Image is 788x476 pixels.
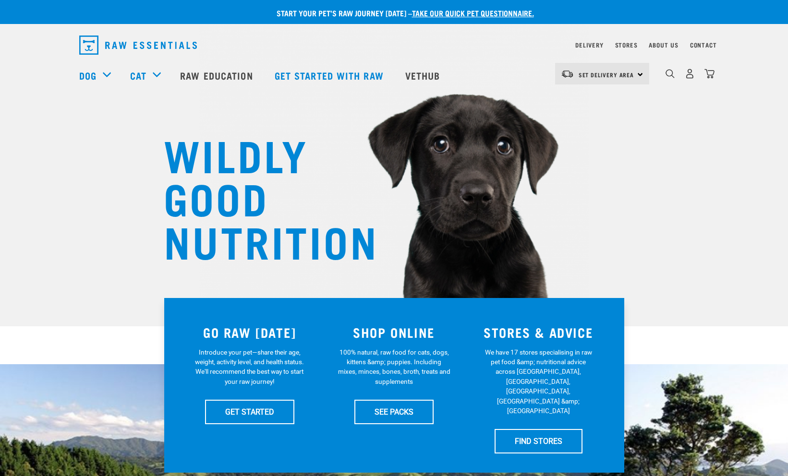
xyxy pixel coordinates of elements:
img: home-icon-1@2x.png [666,69,675,78]
a: Vethub [396,56,452,95]
a: take our quick pet questionnaire. [412,11,534,15]
a: FIND STORES [495,429,582,453]
h3: SHOP ONLINE [327,325,461,340]
nav: dropdown navigation [72,32,717,59]
h3: GO RAW [DATE] [183,325,316,340]
span: Set Delivery Area [579,73,634,76]
a: SEE PACKS [354,400,434,424]
p: 100% natural, raw food for cats, dogs, kittens &amp; puppies. Including mixes, minces, bones, bro... [338,347,450,387]
a: Cat [130,68,146,83]
a: About Us [649,43,678,47]
h3: STORES & ADVICE [472,325,605,340]
a: Stores [615,43,638,47]
a: Delivery [575,43,603,47]
a: Dog [79,68,97,83]
p: Introduce your pet—share their age, weight, activity level, and health status. We'll recommend th... [193,347,306,387]
a: Get started with Raw [265,56,396,95]
a: GET STARTED [205,400,294,424]
img: user.png [685,69,695,79]
img: home-icon@2x.png [704,69,715,79]
a: Raw Education [170,56,265,95]
p: We have 17 stores specialising in raw pet food &amp; nutritional advice across [GEOGRAPHIC_DATA],... [482,347,595,416]
img: Raw Essentials Logo [79,36,197,55]
img: van-moving.png [561,70,574,78]
a: Contact [690,43,717,47]
h1: WILDLY GOOD NUTRITION [164,132,356,262]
